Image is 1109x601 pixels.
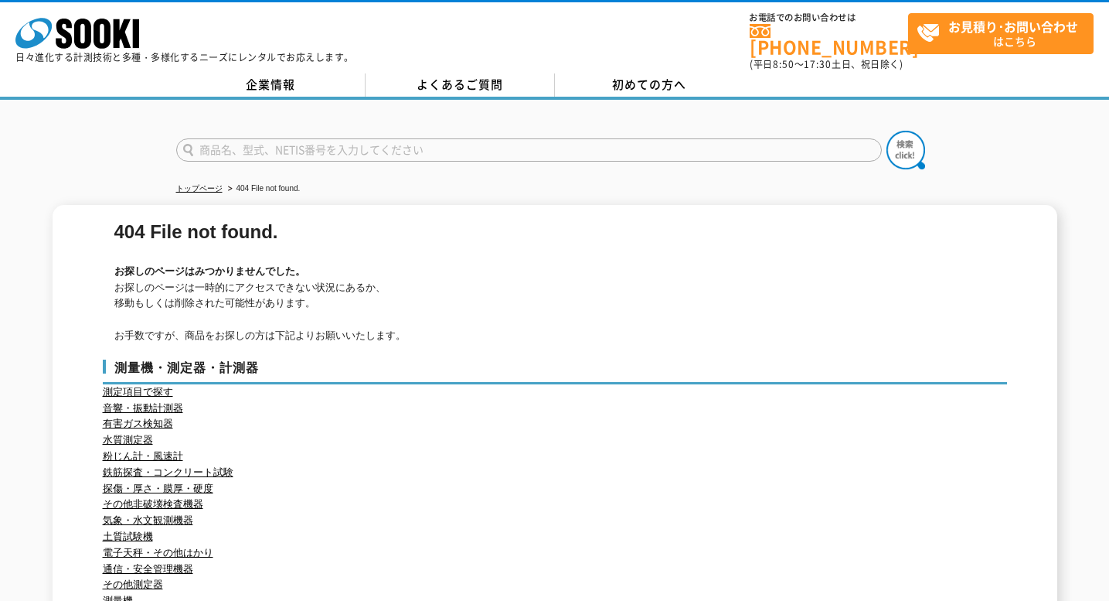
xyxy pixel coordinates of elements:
a: 初めての方へ [555,73,744,97]
li: 404 File not found. [225,181,301,197]
a: [PHONE_NUMBER] [750,24,908,56]
a: 粉じん計・風速計 [103,450,183,462]
h1: 404 File not found. [114,224,999,241]
span: はこちら [917,14,1093,53]
a: その他非破壊検査機器 [103,498,203,510]
h3: 測量機・測定器・計測器 [103,360,1007,384]
a: 企業情報 [176,73,366,97]
span: お電話でのお問い合わせは [750,13,908,22]
span: 初めての方へ [612,76,686,93]
p: お探しのページは一時的にアクセスできない状況にあるか、 移動もしくは削除された可能性があります。 お手数ですが、商品をお探しの方は下記よりお願いいたします。 [114,280,999,344]
a: 気象・水文観測機器 [103,514,193,526]
span: 8:50 [773,57,794,71]
span: 17:30 [804,57,832,71]
h2: お探しのページはみつかりませんでした。 [114,264,999,280]
a: その他測定器 [103,579,163,590]
a: 鉄筋探査・コンクリート試験 [103,466,233,478]
p: 日々進化する計測技術と多種・多様化するニーズにレンタルでお応えします。 [15,53,354,62]
a: 土質試験機 [103,531,153,542]
input: 商品名、型式、NETIS番号を入力してください [176,138,882,162]
a: 音響・振動計測器 [103,402,183,414]
a: よくあるご質問 [366,73,555,97]
a: お見積り･お問い合わせはこちら [908,13,1094,54]
a: 探傷・厚さ・膜厚・硬度 [103,483,213,494]
a: 通信・安全管理機器 [103,563,193,575]
a: 水質測定器 [103,434,153,446]
a: 電子天秤・その他はかり [103,547,213,558]
a: 有害ガス検知器 [103,418,173,429]
span: (平日 ～ 土日、祝日除く) [750,57,903,71]
img: btn_search.png [886,131,925,169]
strong: お見積り･お問い合わせ [948,17,1078,36]
a: 測定項目で探す [103,386,173,398]
a: トップページ [176,184,223,193]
